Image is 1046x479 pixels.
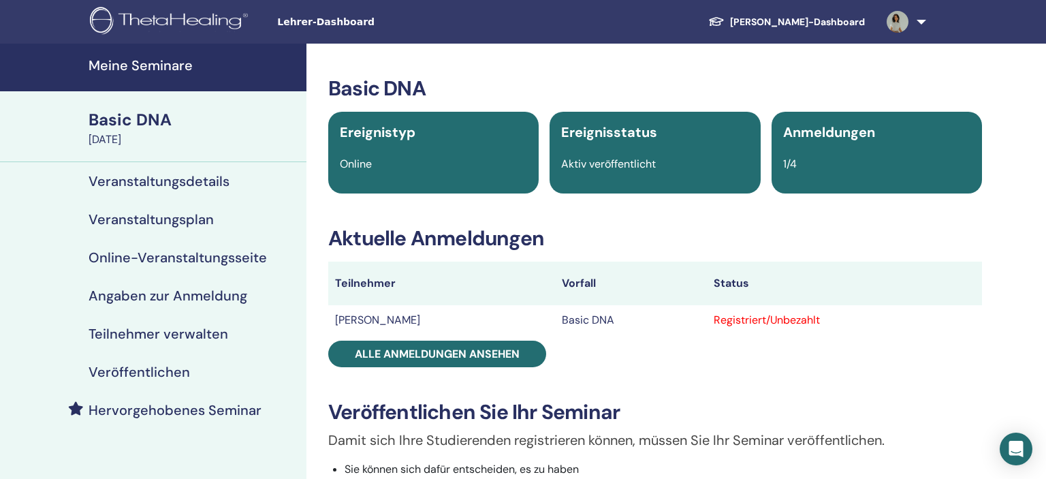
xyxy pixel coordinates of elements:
span: Anmeldungen [783,123,875,141]
h4: Angaben zur Anmeldung [89,288,247,304]
h4: Meine Seminare [89,57,298,74]
td: Basic DNA [555,305,707,335]
th: Vorfall [555,262,707,305]
img: logo.png [90,7,253,37]
div: Open Intercom Messenger [1000,433,1032,465]
a: Alle Anmeldungen ansehen [328,341,546,367]
div: [DATE] [89,132,298,148]
h3: Aktuelle Anmeldungen [328,226,982,251]
h3: Veröffentlichen Sie Ihr Seminar [328,400,982,424]
img: graduation-cap-white.svg [708,16,725,27]
p: Damit sich Ihre Studierenden registrieren können, müssen Sie Ihr Seminar veröffentlichen. [328,430,982,450]
th: Status [707,262,982,305]
td: [PERSON_NAME] [328,305,555,335]
span: Lehrer-Dashboard [277,15,481,29]
h4: Online-Veranstaltungsseite [89,249,267,266]
span: Alle Anmeldungen ansehen [355,347,520,361]
img: default.png [887,11,908,33]
h4: Veranstaltungsplan [89,211,214,228]
span: Ereignisstatus [561,123,657,141]
h4: Hervorgehobenes Seminar [89,402,261,418]
a: [PERSON_NAME]-Dashboard [697,10,876,35]
div: Basic DNA [89,108,298,132]
span: Online [340,157,372,171]
a: Basic DNA[DATE] [80,108,306,148]
span: 1/4 [783,157,797,171]
span: Aktiv veröffentlicht [561,157,656,171]
h4: Teilnehmer verwalten [89,326,228,342]
div: Registriert/Unbezahlt [714,312,975,328]
span: Ereignistyp [340,123,415,141]
h4: Veranstaltungsdetails [89,173,229,189]
th: Teilnehmer [328,262,555,305]
h4: Veröffentlichen [89,364,190,380]
h3: Basic DNA [328,76,982,101]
